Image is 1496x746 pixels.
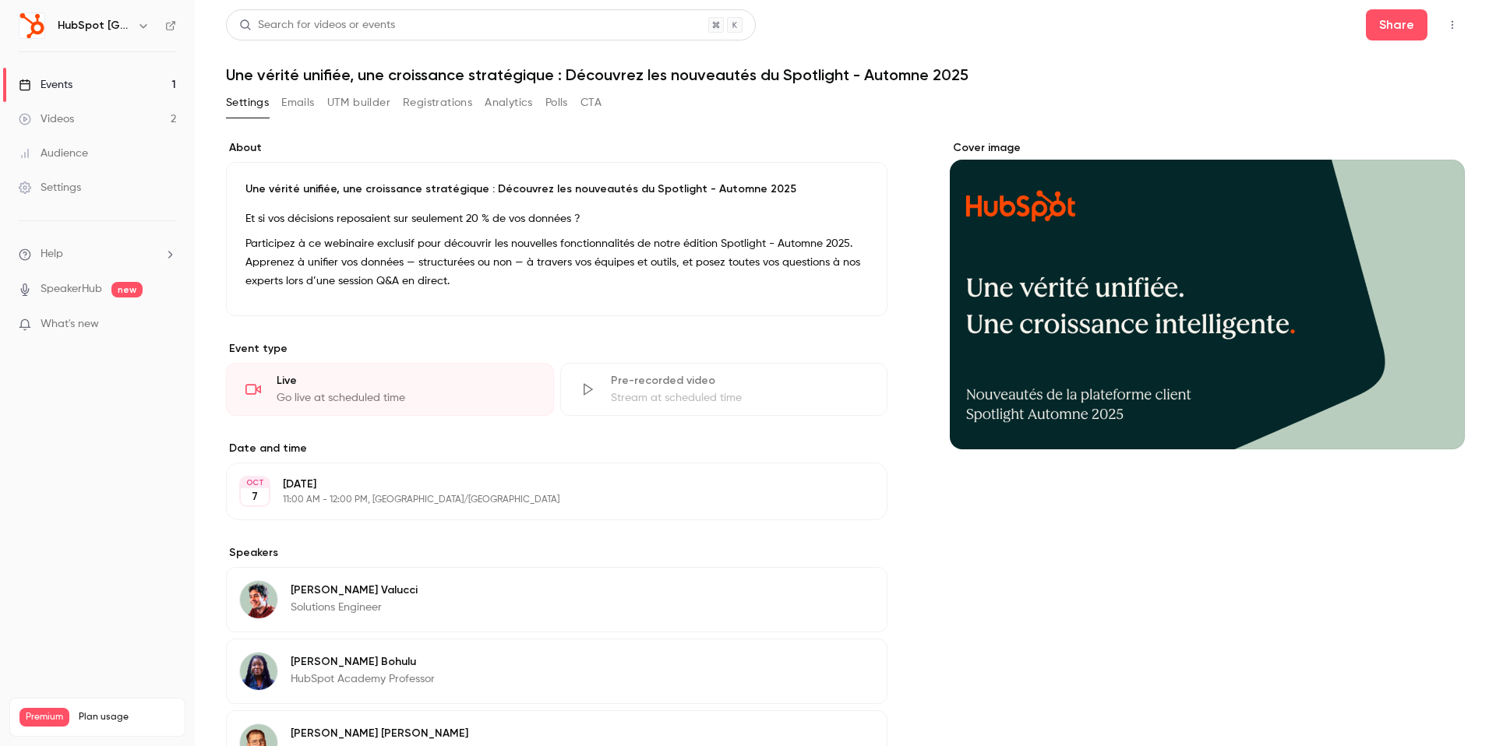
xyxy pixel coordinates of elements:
[281,90,314,115] button: Emails
[226,363,554,416] div: LiveGo live at scheduled time
[240,653,277,690] img: Mélanie Bohulu
[245,181,868,197] p: Une vérité unifiée, une croissance stratégique : Découvrez les nouveautés du Spotlight - Automne ...
[950,140,1465,449] section: Cover image
[283,477,805,492] p: [DATE]
[79,711,175,723] span: Plan usage
[545,90,568,115] button: Polls
[291,582,418,598] p: [PERSON_NAME] Valucci
[611,390,869,406] div: Stream at scheduled time
[291,600,418,615] p: Solutions Engineer
[485,90,533,115] button: Analytics
[111,282,143,297] span: new
[611,373,869,389] div: Pre-recorded video
[277,390,535,406] div: Go live at scheduled time
[41,316,99,333] span: What's new
[245,234,868,290] p: Participez à ce webinaire exclusif pour découvrir les nouvelles fonctionnalités de notre édition ...
[245,209,868,228] p: Et si vos décisions reposaient sur seulement 20 % de vos données ?
[1366,9,1427,40] button: Share
[241,477,269,488] div: OCT
[19,708,69,727] span: Premium
[226,65,1465,84] h1: Une vérité unifiée, une croissance stratégique : Découvrez les nouveautés du Spotlight - Automne ...
[277,373,535,389] div: Live
[580,90,602,115] button: CTA
[19,246,176,262] li: help-dropdown-opener
[226,545,887,561] label: Speakers
[41,281,102,297] a: SpeakerHub
[950,140,1465,156] label: Cover image
[58,18,131,33] h6: HubSpot [GEOGRAPHIC_DATA]
[283,494,805,506] p: 11:00 AM - 12:00 PM, [GEOGRAPHIC_DATA]/[GEOGRAPHIC_DATA]
[226,441,887,456] label: Date and time
[226,639,887,704] div: Mélanie Bohulu[PERSON_NAME] BohuluHubSpot Academy Professor
[226,140,887,156] label: About
[403,90,472,115] button: Registrations
[239,17,395,33] div: Search for videos or events
[19,180,81,195] div: Settings
[41,246,63,262] span: Help
[157,318,176,332] iframe: Noticeable Trigger
[226,341,887,357] p: Event type
[19,13,44,38] img: HubSpot France
[240,581,277,618] img: Enzo Valucci
[19,146,88,161] div: Audience
[19,111,74,127] div: Videos
[226,90,269,115] button: Settings
[291,654,435,670] p: [PERSON_NAME] Bohulu
[252,489,258,505] p: 7
[327,90,390,115] button: UTM builder
[226,567,887,632] div: Enzo Valucci[PERSON_NAME] ValucciSolutions Engineer
[291,671,435,687] p: HubSpot Academy Professor
[291,726,468,741] p: [PERSON_NAME] [PERSON_NAME]
[560,363,888,416] div: Pre-recorded videoStream at scheduled time
[19,77,72,93] div: Events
